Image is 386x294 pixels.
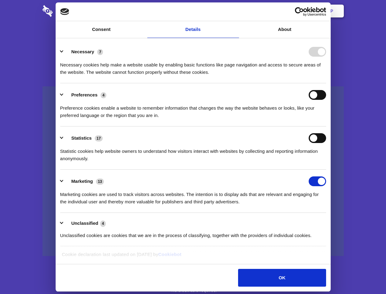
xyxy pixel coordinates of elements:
button: OK [238,269,326,287]
button: Preferences (4) [60,90,110,100]
button: Statistics (17) [60,133,107,143]
h1: Eliminate Slack Data Loss. [42,28,344,50]
a: Pricing [179,2,206,21]
a: Contact [248,2,276,21]
iframe: Drift Widget Chat Controller [355,263,379,287]
button: Necessary (7) [60,47,107,57]
label: Statistics [71,135,92,141]
div: Unclassified cookies are cookies that we are in the process of classifying, together with the pro... [60,227,326,239]
h4: Auto-redaction of sensitive data, encrypted data sharing and self-destructing private chats. Shar... [42,56,344,76]
div: Preference cookies enable a website to remember information that changes the way the website beha... [60,100,326,119]
span: 4 [100,221,106,227]
span: 7 [97,49,103,55]
a: Cookiebot [158,252,182,257]
span: 4 [101,92,106,98]
span: 17 [95,135,103,141]
a: Consent [56,21,147,38]
div: Cookie declaration last updated on [DATE] by [57,251,329,263]
a: Login [277,2,304,21]
span: 13 [96,179,104,185]
label: Necessary [71,49,94,54]
div: Marketing cookies are used to track visitors across websites. The intention is to display ads tha... [60,186,326,205]
a: About [239,21,331,38]
a: Details [147,21,239,38]
button: Marketing (13) [60,176,108,186]
a: Wistia video thumbnail [42,86,344,256]
a: Usercentrics Cookiebot - opens in a new window [273,7,326,16]
div: Necessary cookies help make a website usable by enabling basic functions like page navigation and... [60,57,326,76]
button: Unclassified (4) [60,220,110,227]
img: logo-wordmark-white-trans-d4663122ce5f474addd5e946df7df03e33cb6a1c49d2221995e7729f52c070b2.svg [42,5,95,17]
label: Preferences [71,92,97,97]
label: Marketing [71,179,93,184]
div: Statistic cookies help website owners to understand how visitors interact with websites by collec... [60,143,326,162]
img: logo [60,8,69,15]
